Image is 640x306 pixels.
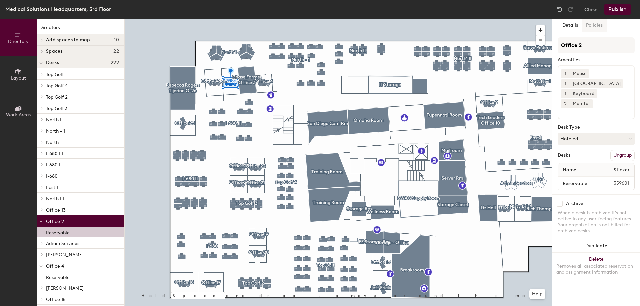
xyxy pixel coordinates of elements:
button: Publish [604,4,631,15]
span: North - 1 [46,128,65,134]
span: Desks [46,60,59,65]
span: Name [559,164,580,176]
span: Office 13 [46,207,66,213]
span: Directory [8,39,29,44]
span: I-680 [46,173,58,179]
span: Office 2 [46,219,64,224]
button: Ungroup [610,150,635,161]
span: 1 [565,80,566,87]
span: Layout [11,75,26,81]
span: 1 [565,90,566,97]
p: Reservable [46,228,70,236]
span: Spaces [46,49,63,54]
button: Hoteled [558,133,635,145]
span: 2 [564,100,567,107]
span: [PERSON_NAME] [46,252,84,258]
span: 1 [565,70,566,77]
input: Unnamed desk [559,179,598,188]
h1: Directory [37,24,124,34]
button: Duplicate [552,239,640,253]
button: Details [558,19,582,32]
span: East I [46,185,58,190]
span: [PERSON_NAME] [46,285,84,291]
button: Policies [582,19,607,32]
span: North III [46,196,64,202]
span: I-680 II [46,162,62,168]
img: Redo [567,6,574,13]
span: Admin Services [46,241,79,246]
span: Add spaces to map [46,37,90,43]
span: Top Golf 3 [46,106,68,111]
span: North 1 [46,140,62,145]
span: Sticker [610,164,633,176]
div: Keyboard [570,89,597,98]
span: Top Golf [46,72,64,77]
div: Medical Solutions Headquarters, 3rd Floor [5,5,111,13]
div: Desk Type [558,125,635,130]
div: Monitor [570,99,593,108]
button: 1 [561,89,570,98]
div: Removes all associated reservation and assignment information [556,263,636,275]
button: 1 [561,69,570,78]
span: 10 [114,37,119,43]
span: I-680 III [46,151,63,156]
span: Office 4 [46,263,64,269]
span: North II [46,117,63,123]
div: Desks [558,153,570,158]
span: 359601 [598,180,633,187]
span: Office 15 [46,297,66,302]
button: DeleteRemoves all associated reservation and assignment information [552,253,640,282]
p: Reservable [46,273,70,280]
div: Amenities [558,57,635,63]
span: 222 [111,60,119,65]
span: 22 [113,49,119,54]
div: Mouse [570,69,589,78]
button: 2 [561,99,570,108]
span: Top Golf 2 [46,94,68,100]
button: Close [584,4,598,15]
button: 1 [561,79,570,88]
div: [GEOGRAPHIC_DATA] [570,79,623,88]
div: Archive [566,201,583,206]
span: Top Golf 4 [46,83,68,89]
img: Undo [556,6,563,13]
button: Help [529,289,545,299]
div: When a desk is archived it's not active in any user-facing features. Your organization is not bil... [558,210,635,234]
span: Work Areas [6,112,31,118]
